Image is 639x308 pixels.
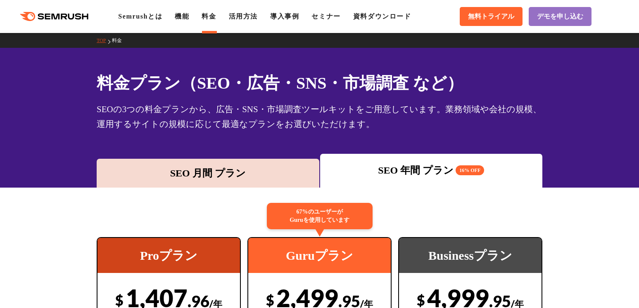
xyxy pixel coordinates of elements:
a: デモを申し込む [529,7,591,26]
span: 無料トライアル [468,12,514,21]
div: SEO 月間 プラン [101,166,315,181]
div: Guruプラン [248,238,391,273]
a: 料金 [202,13,216,20]
span: デモを申し込む [537,12,583,21]
h1: 料金プラン（SEO・広告・SNS・市場調査 など） [97,71,542,95]
div: Proプラン [97,238,240,273]
span: 16% OFF [456,165,484,175]
a: セミナー [311,13,340,20]
div: SEOの3つの料金プランから、広告・SNS・市場調査ツールキットをご用意しています。業務領域や会社の規模、運用するサイトの規模に応じて最適なプランをお選びいただけます。 [97,102,542,132]
div: SEO 年間 プラン [324,163,539,178]
iframe: Help widget launcher [565,276,630,299]
a: TOP [97,38,112,43]
a: Semrushとは [118,13,162,20]
div: 67%のユーザーが Guruを使用しています [267,203,373,229]
a: 導入事例 [270,13,299,20]
a: 無料トライアル [460,7,523,26]
a: 機能 [175,13,189,20]
a: 料金 [112,38,128,43]
div: Businessプラン [399,238,542,273]
a: 資料ダウンロード [353,13,411,20]
a: 活用方法 [229,13,258,20]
